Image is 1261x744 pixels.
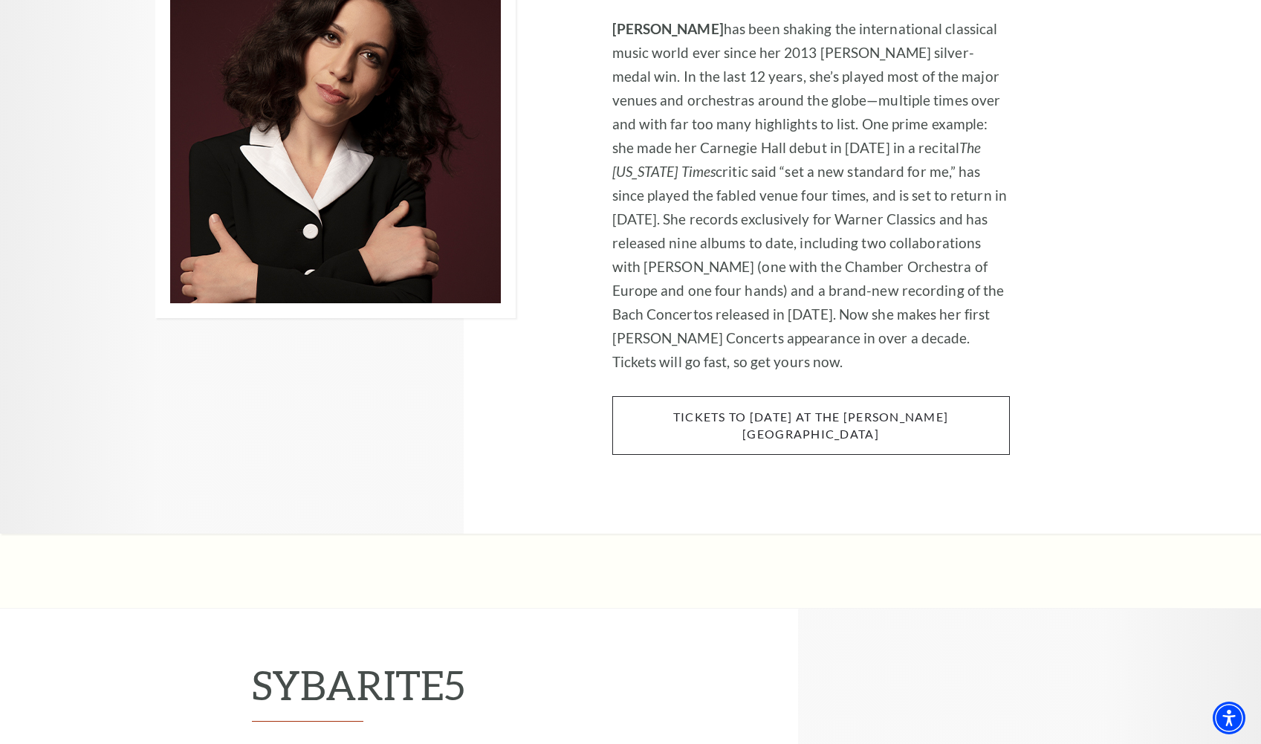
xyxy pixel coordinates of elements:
p: has been shaking the international classical music world ever since her 2013 [PERSON_NAME] silver... [612,17,1010,374]
div: Accessibility Menu [1213,702,1245,734]
strong: [PERSON_NAME] [612,20,724,37]
h2: SYBARITE5 [252,661,649,722]
a: tickets to [DATE] at the [PERSON_NAME][GEOGRAPHIC_DATA] [612,424,1010,441]
em: The [US_STATE] Times [612,139,982,180]
span: tickets to [DATE] at the [PERSON_NAME][GEOGRAPHIC_DATA] [612,396,1010,455]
